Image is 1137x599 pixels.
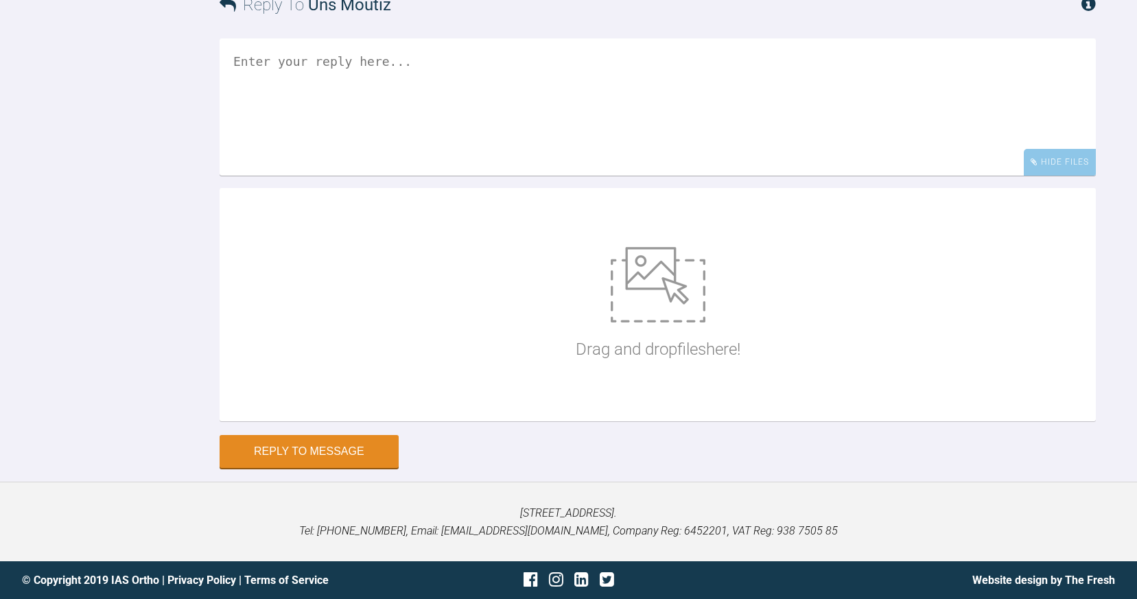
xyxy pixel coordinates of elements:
[22,504,1115,539] p: [STREET_ADDRESS]. Tel: [PHONE_NUMBER], Email: [EMAIL_ADDRESS][DOMAIN_NAME], Company Reg: 6452201,...
[244,574,329,587] a: Terms of Service
[22,572,386,589] div: © Copyright 2019 IAS Ortho | |
[1024,149,1096,176] div: Hide Files
[220,435,399,468] button: Reply to Message
[576,336,740,362] p: Drag and drop files here!
[167,574,236,587] a: Privacy Policy
[972,574,1115,587] a: Website design by The Fresh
